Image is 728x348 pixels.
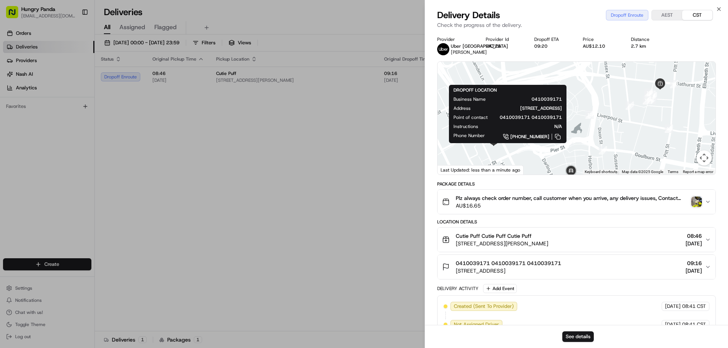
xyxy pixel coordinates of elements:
span: AU$16.65 [456,202,688,209]
div: Provider [437,36,474,42]
span: DROPOFF LOCATION [453,87,497,93]
span: [DATE] [665,303,681,310]
span: [DATE] [665,321,681,328]
div: Start new chat [34,72,124,80]
span: 0410039171 [498,96,562,102]
span: Knowledge Base [15,169,58,177]
button: CST [682,10,712,20]
input: Clear [20,49,125,57]
a: 💻API Documentation [61,166,125,180]
span: 8月15日 [29,117,47,123]
div: 13 [670,80,678,88]
button: Cutie Puff Cutie Puff Cutie Puff[STREET_ADDRESS][PERSON_NAME]08:46[DATE] [438,228,715,252]
span: Cutie Puff Cutie Puff Cutie Puff [456,232,532,240]
div: Past conversations [8,98,49,105]
button: 9A723 [486,43,501,49]
div: 💻 [64,170,70,176]
div: 11 [599,146,607,154]
button: See details [562,331,594,342]
span: 08:41 CST [682,321,706,328]
p: Welcome 👋 [8,30,138,42]
img: 1736555255976-a54dd68f-1ca7-489b-9aae-adbdc363a1c4 [15,138,21,144]
span: 0410039171 0410039171 [500,114,562,120]
div: AU$12.10 [583,43,619,49]
span: Business Name [453,96,486,102]
span: [STREET_ADDRESS] [483,105,562,111]
span: API Documentation [72,169,122,177]
img: Google [439,165,464,175]
span: Phone Number [453,133,485,139]
span: 08:41 CST [682,303,706,310]
div: Last Updated: less than a minute ago [438,165,524,175]
button: Start new chat [129,75,138,84]
img: uber-new-logo.jpeg [437,43,449,55]
button: AEST [652,10,682,20]
div: 17 [585,111,594,119]
div: Package Details [437,181,716,187]
span: • [63,138,66,144]
span: Instructions [453,123,478,130]
span: [PHONE_NUMBER] [510,134,549,140]
span: Map data ©2025 Google [622,170,663,174]
span: N/A [490,123,562,130]
span: Point of contact [453,114,488,120]
div: Dropoff ETA [534,36,571,42]
span: 0410039171 0410039171 0410039171 [456,259,561,267]
div: Distance [631,36,667,42]
div: Provider Id [486,36,522,42]
span: [STREET_ADDRESS][PERSON_NAME] [456,240,548,247]
span: Not Assigned Driver [454,321,499,328]
div: 16 [643,96,651,105]
span: [STREET_ADDRESS] [456,267,561,275]
div: 📗 [8,170,14,176]
span: 08:46 [686,232,702,240]
div: 6 [647,91,656,99]
div: Price [583,36,619,42]
div: We're available if you need us! [34,80,104,86]
span: Address [453,105,471,111]
span: 09:16 [686,259,702,267]
img: 1736555255976-a54dd68f-1ca7-489b-9aae-adbdc363a1c4 [8,72,21,86]
a: Powered byPylon [53,187,92,194]
a: Report a map error [683,170,713,174]
div: Delivery Activity [437,286,479,292]
span: Uber [GEOGRAPHIC_DATA] [451,43,508,49]
a: Open this area in Google Maps (opens a new window) [439,165,464,175]
img: Asif Zaman Khan [8,131,20,143]
a: 📗Knowledge Base [5,166,61,180]
a: Terms [668,170,678,174]
button: Plz always check order number, call customer when you arrive, any delivery issues, Contact WhatsA... [438,190,715,214]
button: Map camera controls [697,150,712,165]
button: Add Event [483,284,517,293]
span: [PERSON_NAME] [451,49,487,55]
div: 10 [649,92,657,100]
div: 2.7 km [631,43,667,49]
div: 12 [665,125,673,133]
span: Pylon [75,188,92,194]
span: 8月7日 [67,138,82,144]
div: 15 [645,89,653,97]
div: 8 [565,137,573,146]
div: 14 [644,91,653,99]
span: [DATE] [686,267,702,275]
div: 9 [626,101,634,110]
p: Check the progress of the delivery. [437,21,716,29]
span: [PERSON_NAME] [24,138,61,144]
button: See all [118,97,138,106]
img: 1727276513143-84d647e1-66c0-4f92-a045-3c9f9f5dfd92 [16,72,30,86]
button: Keyboard shortcuts [585,169,617,175]
span: Created (Sent To Provider) [454,303,514,310]
div: Location Details [437,219,716,225]
a: [PHONE_NUMBER] [497,133,562,141]
img: Nash [8,8,23,23]
div: 09:20 [534,43,571,49]
button: 0410039171 0410039171 0410039171[STREET_ADDRESS]09:16[DATE] [438,255,715,279]
img: photo_proof_of_pickup image [691,197,702,207]
span: [DATE] [686,240,702,247]
span: Plz always check order number, call customer when you arrive, any delivery issues, Contact WhatsA... [456,194,688,202]
span: Delivery Details [437,9,500,21]
span: • [25,117,28,123]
